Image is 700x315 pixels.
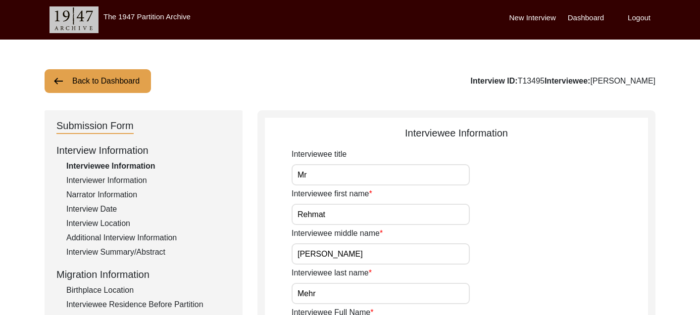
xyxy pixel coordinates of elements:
div: Narrator Information [66,189,231,201]
label: Dashboard [568,12,604,24]
img: header-logo.png [50,6,99,33]
b: Interviewee: [545,77,590,85]
label: New Interview [509,12,556,24]
label: Interviewee middle name [292,227,383,239]
label: Interviewee last name [292,267,372,279]
div: Interview Location [66,218,231,229]
div: Interview Information [56,143,231,158]
div: Interviewee Residence Before Partition [66,299,231,311]
label: Interviewee title [292,148,347,160]
label: Interviewee first name [292,188,372,200]
button: Back to Dashboard [45,69,151,93]
div: Interview Summary/Abstract [66,246,231,258]
div: Interviewee Information [265,126,648,140]
div: Submission Form [56,118,134,134]
div: Migration Information [56,267,231,282]
b: Interview ID: [471,77,518,85]
div: Interviewee Information [66,160,231,172]
label: Logout [628,12,650,24]
div: Birthplace Location [66,284,231,296]
div: Additional Interview Information [66,232,231,244]
img: arrow-left.png [52,75,64,87]
div: Interviewer Information [66,175,231,186]
div: T13495 [PERSON_NAME] [471,75,655,87]
div: Interview Date [66,203,231,215]
label: The 1947 Partition Archive [103,12,191,21]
